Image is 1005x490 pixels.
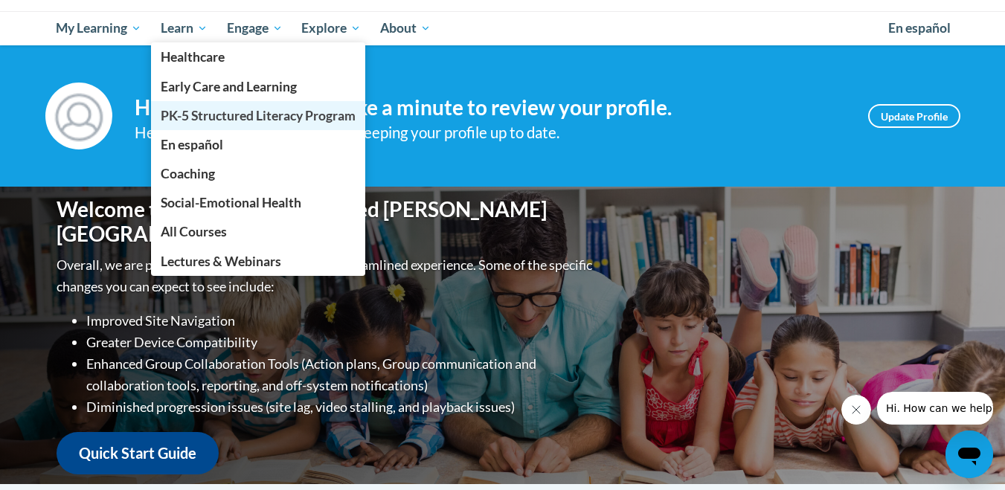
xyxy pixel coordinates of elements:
[227,19,283,37] span: Engage
[380,19,431,37] span: About
[945,431,993,478] iframe: Button to launch messaging window
[151,101,365,130] a: PK-5 Structured Literacy Program
[888,20,951,36] span: En español
[217,11,292,45] a: Engage
[47,11,152,45] a: My Learning
[135,95,846,120] h4: Hi [PERSON_NAME]! Take a minute to review your profile.
[161,224,227,239] span: All Courses
[161,79,297,94] span: Early Care and Learning
[292,11,370,45] a: Explore
[57,197,596,247] h1: Welcome to the new and improved [PERSON_NAME][GEOGRAPHIC_DATA]
[9,10,121,22] span: Hi. How can we help?
[161,166,215,181] span: Coaching
[879,13,960,44] a: En español
[56,19,141,37] span: My Learning
[151,72,365,101] a: Early Care and Learning
[151,217,365,246] a: All Courses
[86,353,596,396] li: Enhanced Group Collaboration Tools (Action plans, Group communication and collaboration tools, re...
[34,11,972,45] div: Main menu
[151,159,365,188] a: Coaching
[86,332,596,353] li: Greater Device Compatibility
[135,120,846,145] div: Help improve your experience by keeping your profile up to date.
[151,130,365,159] a: En español
[161,254,281,269] span: Lectures & Webinars
[161,137,223,152] span: En español
[57,254,596,297] p: Overall, we are proud to provide you with a more streamlined experience. Some of the specific cha...
[161,19,208,37] span: Learn
[151,247,365,276] a: Lectures & Webinars
[151,11,217,45] a: Learn
[370,11,440,45] a: About
[86,396,596,418] li: Diminished progression issues (site lag, video stalling, and playback issues)
[877,392,993,425] iframe: Message from company
[161,108,356,123] span: PK-5 Structured Literacy Program
[161,49,225,65] span: Healthcare
[86,310,596,332] li: Improved Site Navigation
[841,395,871,425] iframe: Close message
[45,83,112,149] img: Profile Image
[57,432,219,474] a: Quick Start Guide
[301,19,361,37] span: Explore
[868,104,960,128] a: Update Profile
[151,42,365,71] a: Healthcare
[151,188,365,217] a: Social-Emotional Health
[161,195,301,210] span: Social-Emotional Health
